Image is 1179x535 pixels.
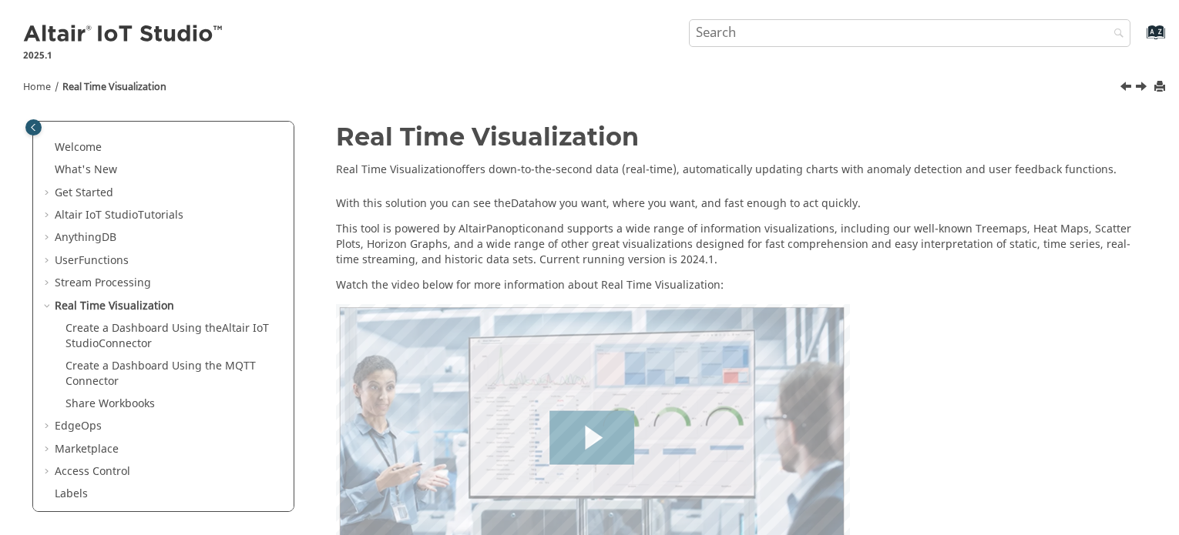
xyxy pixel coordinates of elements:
[55,441,119,457] a: Marketplace
[336,222,1147,267] p: This tool is powered by Altair and supports a wide range of information visualizations, including...
[25,119,42,135] button: Toggle publishing table of content
[42,208,55,223] span: Expand Altair IoT StudioTutorials
[1137,79,1149,98] a: Next topic: Create a Dashboard Using the Altair IoT Studio Connector
[42,419,55,434] span: Expand EdgeOps
[55,139,102,155] a: Welcome
[336,278,1147,293] p: Watch the video below for more information about Real Time Visualization:
[55,252,129,269] a: UserFunctions
[42,186,55,201] span: Expand Get Started
[336,162,1147,178] p: offers down-to-the-second data (real-time), automatically updating charts with anomaly detection ...
[55,509,132,525] a: Object Storage
[55,207,138,223] span: Altair IoT Studio
[55,207,183,223] a: Altair IoT StudioTutorials
[65,358,256,390] a: Create a Dashboard Using the MQTT Connector
[55,162,117,178] a: What's New
[55,275,151,291] a: Stream Processing
[55,418,102,434] a: EdgeOps
[42,253,55,269] span: Expand UserFunctions
[55,185,113,201] a: Get Started
[62,80,166,94] a: Real Time Visualization
[55,463,130,480] a: Access Control
[1122,32,1157,48] a: Go to index terms page
[1155,77,1167,98] button: Print this page
[42,442,55,457] span: Expand Marketplace
[65,396,155,412] a: Share Workbooks
[23,80,51,94] a: Home
[23,22,225,47] img: Altair IoT Studio
[42,464,55,480] span: Expand Access Control
[42,299,55,314] span: Collapse Real Time Visualization
[1093,19,1137,49] button: Search
[55,486,88,502] a: Labels
[42,230,55,246] span: Expand AnythingDB
[689,19,1131,47] input: Search query
[336,162,455,178] span: Real Time Visualization
[1121,79,1134,98] a: Previous topic: Example: Create a Data Source and a Stream Application
[55,229,116,246] a: AnythingDB
[23,48,225,62] p: 2025.1
[336,122,639,152] span: Real Time Visualization
[65,320,269,352] a: Create a Dashboard Using theAltair IoT StudioConnector
[42,276,55,291] span: Expand Stream Processing
[511,196,535,212] span: Data
[336,196,1147,212] p: With this solution you can see the how you want, where you want, and fast enough to act quickly.
[79,252,129,269] span: Functions
[486,221,544,237] span: Panopticon
[55,298,174,314] a: Real Time Visualization
[65,320,269,352] span: Altair IoT Studio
